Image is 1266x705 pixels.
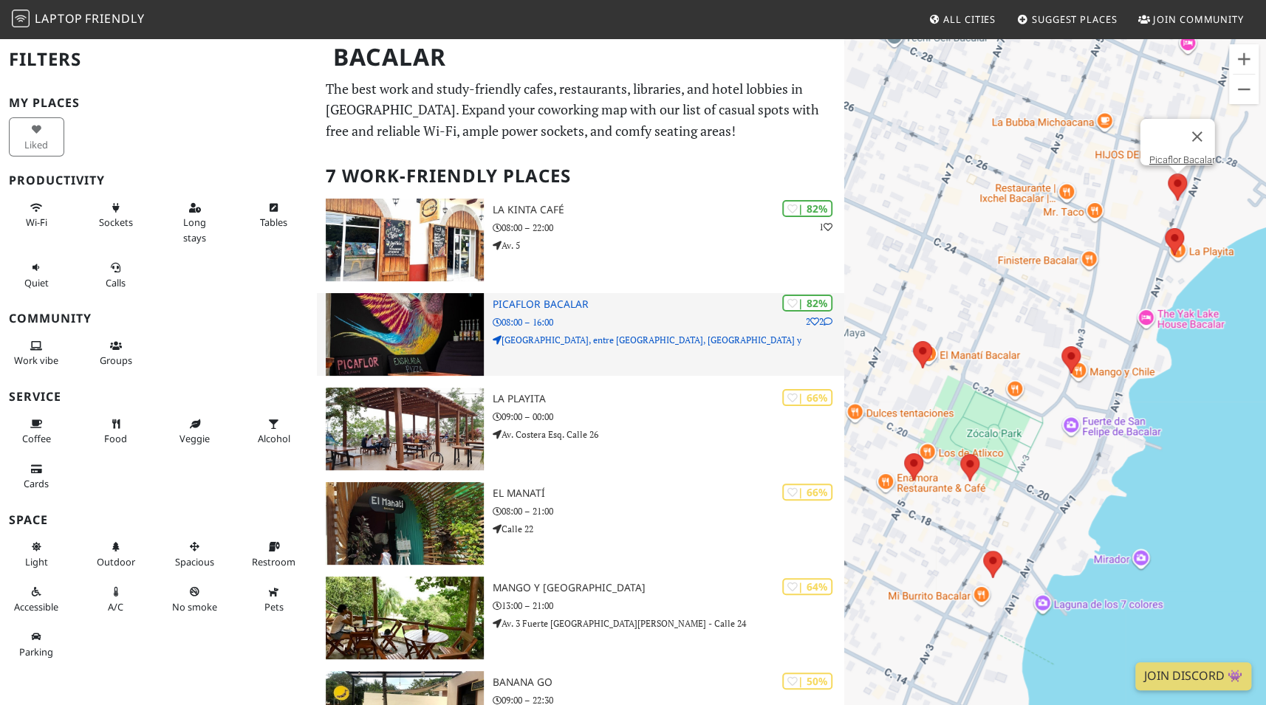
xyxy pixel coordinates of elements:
button: Cards [9,457,64,496]
button: Light [9,534,64,574]
h3: Banana Go [493,676,844,689]
button: Calls [88,255,143,295]
a: Mango y Chile | 64% Mango y [GEOGRAPHIC_DATA] 13:00 – 21:00 Av. 3 Fuerte [GEOGRAPHIC_DATA][PERSON... [317,577,844,659]
h3: La Playita [493,393,844,405]
h3: El Manatí [493,487,844,500]
button: A/C [88,580,143,619]
span: Laptop [35,10,83,27]
span: Natural light [25,555,48,568]
button: Accessible [9,580,64,619]
h3: My Places [9,96,308,110]
span: Food [104,432,127,445]
button: Food [88,412,143,451]
div: | 64% [782,578,832,595]
img: Picaflor Bacalar [326,293,484,376]
button: Cerrar [1180,119,1215,154]
span: Spacious [175,555,214,568]
span: Join Community [1153,13,1244,26]
p: 2 2 [806,314,832,329]
span: Credit cards [24,477,49,490]
img: La Kinta Café [326,199,484,281]
a: Picaflor Bacalar | 82% 22 Picaflor Bacalar 08:00 – 16:00 [GEOGRAPHIC_DATA], entre [GEOGRAPHIC_DAT... [317,293,844,376]
button: Alejar [1229,75,1259,104]
p: [GEOGRAPHIC_DATA], entre [GEOGRAPHIC_DATA], [GEOGRAPHIC_DATA] y [493,333,844,347]
span: Power sockets [99,216,133,229]
button: Veggie [167,412,222,451]
button: Spacious [167,534,222,574]
span: Long stays [183,216,206,244]
img: Mango y Chile [326,577,484,659]
a: El Manatí | 66% El Manatí 08:00 – 21:00 Calle 22 [317,482,844,565]
span: Coffee [22,432,51,445]
button: No smoke [167,580,222,619]
button: Tables [246,196,301,235]
p: The best work and study-friendly cafes, restaurants, libraries, and hotel lobbies in [GEOGRAPHIC_... [326,78,835,142]
span: Work-friendly tables [260,216,287,229]
a: LaptopFriendly LaptopFriendly [12,7,145,32]
h3: Mango y [GEOGRAPHIC_DATA] [493,582,844,594]
span: All Cities [943,13,996,26]
p: 08:00 – 21:00 [493,504,844,518]
button: Alcohol [246,412,301,451]
h3: Service [9,390,308,404]
img: La Playita [326,388,484,470]
div: | 82% [782,295,832,312]
div: | 66% [782,484,832,501]
span: Stable Wi-Fi [26,216,47,229]
a: La Kinta Café | 82% 1 La Kinta Café 08:00 – 22:00 Av. 5 [317,199,844,281]
h3: Productivity [9,173,308,188]
p: Av. 5 [493,238,844,252]
span: Parking [19,645,53,658]
button: Pets [246,580,301,619]
span: Smoke free [172,600,217,613]
div: | 50% [782,673,832,689]
span: Friendly [85,10,144,27]
p: 08:00 – 22:00 [493,221,844,235]
h3: Picaflor Bacalar [493,298,844,311]
span: Restroom [252,555,295,568]
a: Suggest Places [1011,6,1123,32]
button: Coffee [9,412,64,451]
button: Wi-Fi [9,196,64,235]
span: Suggest Places [1032,13,1118,26]
button: Groups [88,334,143,373]
h3: Space [9,513,308,527]
h2: Filters [9,37,308,82]
button: Outdoor [88,534,143,574]
p: 08:00 – 16:00 [493,315,844,329]
span: People working [14,354,58,367]
button: Quiet [9,255,64,295]
button: Restroom [246,534,301,574]
span: Group tables [100,354,132,367]
span: Veggie [179,432,210,445]
span: Outdoor area [97,555,135,568]
button: Acercar [1229,44,1259,74]
h3: Community [9,312,308,326]
span: Video/audio calls [106,276,126,289]
span: Accessible [14,600,58,613]
span: Air conditioned [108,600,123,613]
button: Sockets [88,196,143,235]
h3: La Kinta Café [493,204,844,216]
button: Long stays [167,196,222,250]
a: Picaflor Bacalar [1149,154,1215,165]
span: Alcohol [258,432,290,445]
h1: Bacalar [321,37,841,78]
p: Av. 3 Fuerte [GEOGRAPHIC_DATA][PERSON_NAME] - Calle 24 [493,616,844,630]
span: Quiet [24,276,49,289]
h2: 7 Work-Friendly Places [326,154,835,199]
p: 09:00 – 00:00 [493,410,844,424]
button: Work vibe [9,334,64,373]
button: Parking [9,625,64,664]
p: Av. Costera Esq. Calle 26 [493,427,844,441]
div: | 66% [782,389,832,406]
p: 13:00 – 21:00 [493,599,844,613]
a: Join Community [1132,6,1250,32]
img: El Manatí [326,482,484,565]
p: Calle 22 [493,522,844,536]
div: | 82% [782,200,832,217]
span: Pet friendly [264,600,284,613]
p: 1 [819,220,832,234]
img: LaptopFriendly [12,10,30,27]
a: All Cities [923,6,1002,32]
